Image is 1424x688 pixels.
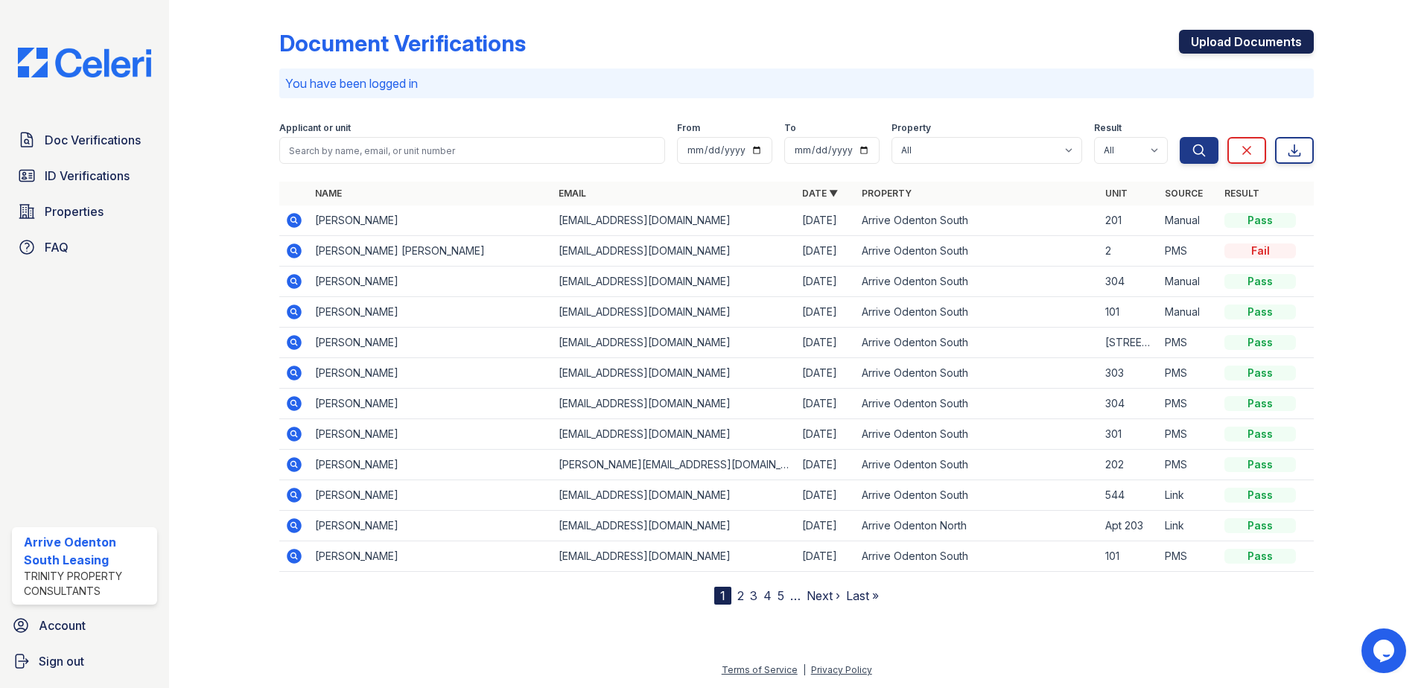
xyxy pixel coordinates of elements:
div: Pass [1224,274,1296,289]
td: [EMAIL_ADDRESS][DOMAIN_NAME] [553,206,796,236]
div: Pass [1224,488,1296,503]
div: Pass [1224,335,1296,350]
span: ID Verifications [45,167,130,185]
td: [EMAIL_ADDRESS][DOMAIN_NAME] [553,480,796,511]
td: [STREET_ADDRESS] [1099,328,1159,358]
td: Arrive Odenton South [856,450,1099,480]
td: PMS [1159,358,1218,389]
td: 304 [1099,267,1159,297]
td: [PERSON_NAME] [309,389,553,419]
td: [DATE] [796,419,856,450]
span: Sign out [39,652,84,670]
div: 1 [714,587,731,605]
a: Upload Documents [1179,30,1314,54]
span: Account [39,617,86,634]
td: [DATE] [796,480,856,511]
a: FAQ [12,232,157,262]
label: Applicant or unit [279,122,351,134]
td: [PERSON_NAME] [309,297,553,328]
span: Properties [45,203,104,220]
td: PMS [1159,328,1218,358]
td: Arrive Odenton North [856,511,1099,541]
td: 101 [1099,297,1159,328]
td: [DATE] [796,358,856,389]
td: [PERSON_NAME] [309,358,553,389]
td: Arrive Odenton South [856,236,1099,267]
td: [DATE] [796,297,856,328]
td: Arrive Odenton South [856,541,1099,572]
td: [EMAIL_ADDRESS][DOMAIN_NAME] [553,267,796,297]
a: Unit [1105,188,1128,199]
div: Pass [1224,457,1296,472]
td: [EMAIL_ADDRESS][DOMAIN_NAME] [553,358,796,389]
div: Pass [1224,305,1296,319]
td: Apt 203 [1099,511,1159,541]
td: [EMAIL_ADDRESS][DOMAIN_NAME] [553,297,796,328]
a: Result [1224,188,1259,199]
td: Arrive Odenton South [856,297,1099,328]
td: Link [1159,480,1218,511]
div: Document Verifications [279,30,526,57]
td: Arrive Odenton South [856,267,1099,297]
td: [DATE] [796,541,856,572]
a: Doc Verifications [12,125,157,155]
div: Pass [1224,213,1296,228]
td: [PERSON_NAME] [309,480,553,511]
td: [EMAIL_ADDRESS][DOMAIN_NAME] [553,511,796,541]
label: To [784,122,796,134]
td: PMS [1159,419,1218,450]
td: [PERSON_NAME] [309,511,553,541]
a: Terms of Service [722,664,798,675]
div: Pass [1224,518,1296,533]
td: 101 [1099,541,1159,572]
td: 2 [1099,236,1159,267]
img: CE_Logo_Blue-a8612792a0a2168367f1c8372b55b34899dd931a85d93a1a3d3e32e68fde9ad4.png [6,48,163,77]
a: Privacy Policy [811,664,872,675]
input: Search by name, email, or unit number [279,137,665,164]
td: Arrive Odenton South [856,206,1099,236]
td: PMS [1159,236,1218,267]
td: PMS [1159,389,1218,419]
td: Manual [1159,206,1218,236]
td: Arrive Odenton South [856,480,1099,511]
td: [EMAIL_ADDRESS][DOMAIN_NAME] [553,419,796,450]
td: 201 [1099,206,1159,236]
td: 544 [1099,480,1159,511]
td: [DATE] [796,267,856,297]
div: Arrive Odenton South Leasing [24,533,151,569]
span: FAQ [45,238,69,256]
td: [PERSON_NAME] [309,419,553,450]
td: Arrive Odenton South [856,419,1099,450]
a: Email [559,188,586,199]
div: Pass [1224,549,1296,564]
iframe: chat widget [1361,628,1409,673]
span: Doc Verifications [45,131,141,149]
td: [PERSON_NAME][EMAIL_ADDRESS][DOMAIN_NAME] [553,450,796,480]
a: Date ▼ [802,188,838,199]
label: From [677,122,700,134]
td: [EMAIL_ADDRESS][DOMAIN_NAME] [553,328,796,358]
td: [PERSON_NAME] [309,206,553,236]
td: 301 [1099,419,1159,450]
div: Pass [1224,396,1296,411]
td: Manual [1159,297,1218,328]
a: Last » [846,588,879,603]
td: [DATE] [796,328,856,358]
td: Manual [1159,267,1218,297]
td: [DATE] [796,511,856,541]
td: [PERSON_NAME] [309,328,553,358]
div: | [803,664,806,675]
td: [DATE] [796,236,856,267]
td: Link [1159,511,1218,541]
td: [PERSON_NAME] [PERSON_NAME] [309,236,553,267]
a: Source [1165,188,1203,199]
td: [EMAIL_ADDRESS][DOMAIN_NAME] [553,541,796,572]
td: [PERSON_NAME] [309,267,553,297]
p: You have been logged in [285,74,1308,92]
td: Arrive Odenton South [856,358,1099,389]
td: Arrive Odenton South [856,328,1099,358]
div: Pass [1224,366,1296,380]
a: Account [6,611,163,640]
td: 202 [1099,450,1159,480]
a: Property [862,188,912,199]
